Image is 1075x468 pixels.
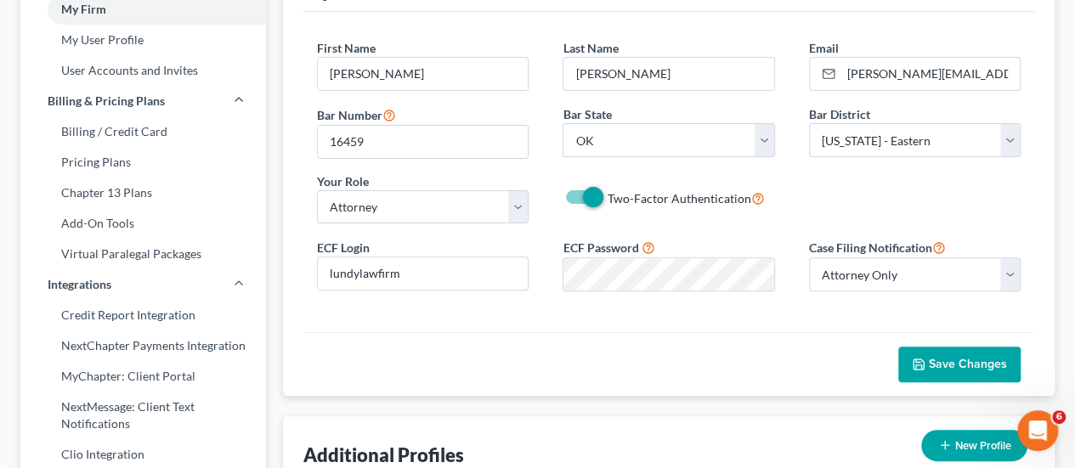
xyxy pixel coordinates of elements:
[20,178,266,208] a: Chapter 13 Plans
[317,239,370,257] label: ECF Login
[48,276,111,293] span: Integrations
[20,25,266,55] a: My User Profile
[317,104,396,125] label: Bar Number
[563,105,611,123] label: Bar State
[20,330,266,361] a: NextChapter Payments Integration
[841,58,1020,90] input: Enter email...
[318,58,528,90] input: Enter first name...
[318,257,528,290] input: Enter ecf login...
[563,41,618,55] span: Last Name
[48,93,165,110] span: Billing & Pricing Plans
[20,55,266,86] a: User Accounts and Invites
[563,239,638,257] label: ECF Password
[20,147,266,178] a: Pricing Plans
[20,208,266,239] a: Add-On Tools
[1052,410,1066,424] span: 6
[809,237,946,257] label: Case Filing Notification
[1017,410,1058,451] iframe: Intercom live chat
[921,430,1027,461] button: New Profile
[20,116,266,147] a: Billing / Credit Card
[929,357,1007,371] span: Save Changes
[317,174,369,189] span: Your Role
[898,347,1021,382] button: Save Changes
[809,41,839,55] span: Email
[607,191,750,206] span: Two-Factor Authentication
[317,41,376,55] span: First Name
[20,392,266,439] a: NextMessage: Client Text Notifications
[303,443,464,467] div: Additional Profiles
[563,58,773,90] input: Enter last name...
[20,361,266,392] a: MyChapter: Client Portal
[318,126,528,158] input: #
[809,105,870,123] label: Bar District
[20,239,266,269] a: Virtual Paralegal Packages
[20,300,266,330] a: Credit Report Integration
[20,269,266,300] a: Integrations
[20,86,266,116] a: Billing & Pricing Plans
